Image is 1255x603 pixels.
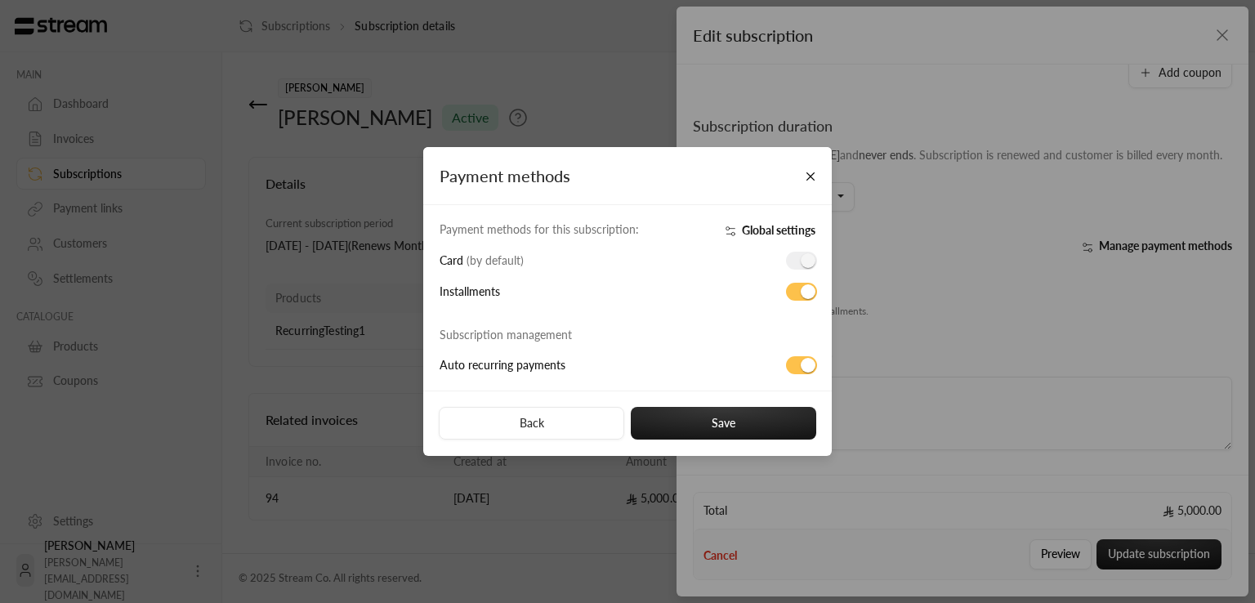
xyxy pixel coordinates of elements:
span: Global settings [742,223,815,237]
button: Save [631,407,816,440]
span: Installments [440,284,500,298]
span: ( by default ) [467,253,524,267]
span: Auto recurring payments [440,358,565,372]
span: Card [440,253,524,267]
button: Back [439,407,624,440]
button: Close [797,162,825,190]
span: Payment methods [440,166,570,185]
div: Payment methods for this subscription: [440,221,685,238]
div: Subscription management [440,327,685,343]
